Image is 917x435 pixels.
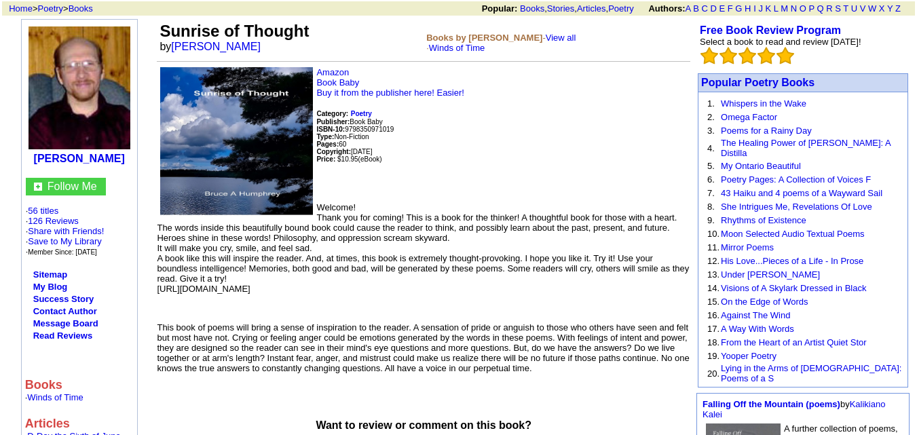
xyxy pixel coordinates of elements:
[69,3,93,14] a: Books
[774,3,779,14] a: L
[33,306,97,316] a: Contact Author
[721,310,790,320] a: Against The Wind
[316,133,369,140] font: Non-Fiction
[745,3,751,14] a: H
[721,283,866,293] a: Visions of A Skylark Dressed in Black
[48,181,97,192] a: Follow Me
[29,26,130,149] img: 4037.jpg
[160,22,309,40] font: Sunrise of Thought
[817,3,823,14] a: Q
[707,126,715,136] font: 3.
[316,77,359,88] a: Book Baby
[351,110,372,117] b: Poetry
[546,33,576,43] a: View all
[707,202,715,212] font: 8.
[868,3,876,14] a: W
[426,33,576,53] font: -
[879,3,885,14] a: X
[703,399,885,419] font: by
[693,3,699,14] a: B
[721,202,872,212] a: She Intrigues Me, Revelations Of Love
[700,37,861,47] font: Select a book to read and review [DATE]!
[719,47,737,64] img: bigemptystars.png
[707,310,719,320] font: 16.
[316,419,531,431] b: Want to review or comment on this book?
[337,155,358,163] font: $10.95
[482,3,913,14] font: , , ,
[707,368,719,379] font: 20.
[316,148,351,155] font: Copyright:
[34,153,125,164] a: [PERSON_NAME]
[826,3,832,14] a: R
[33,318,98,328] a: Message Board
[426,43,485,53] font: ·
[800,3,806,14] a: O
[721,126,812,136] a: Poems for a Rainy Day
[316,178,656,191] iframe: fb:like Facebook Social Plugin
[703,399,840,409] a: Falling Off the Mountain (poems)
[707,112,715,122] font: 2.
[707,283,719,293] font: 14.
[27,392,83,402] a: Winds of Time
[482,3,518,14] b: Popular:
[351,108,372,118] a: Poetry
[316,88,464,98] a: Buy it from the publisher here! Easier!
[776,47,794,64] img: bigemptystars.png
[735,3,742,14] a: G
[887,3,893,14] a: Y
[758,3,763,14] a: J
[781,3,788,14] a: M
[707,188,715,198] font: 7.
[757,47,775,64] img: bigemptystars.png
[753,3,756,14] a: I
[721,229,865,239] a: Moon Selected Audio Textual Poems
[721,188,882,198] a: 43 Haiku and 4 poems of a Wayward Sail
[351,148,372,155] font: [DATE]
[429,43,485,53] a: Winds of Time
[316,67,349,77] a: Amazon
[808,3,814,14] a: P
[648,3,685,14] b: Authors:
[851,3,857,14] a: U
[316,126,394,133] font: 9798350971019
[721,351,776,361] a: Yooper Poetry
[707,143,715,153] font: 4.
[710,3,716,14] a: D
[721,324,794,334] a: A Way With Words
[707,269,719,280] font: 13.
[28,248,97,256] font: Member Since: [DATE]
[707,161,715,171] font: 5.
[316,155,335,163] b: Price:
[34,183,42,191] img: gc.jpg
[9,3,33,14] a: Home
[721,112,777,122] a: Omega Factor
[700,24,841,36] b: Free Book Review Program
[701,77,815,88] a: Popular Poetry Books
[719,3,725,14] a: E
[28,236,101,246] a: Save to My Library
[316,118,350,126] b: Publisher:
[721,98,806,109] a: Whispers in the Wake
[728,3,733,14] a: F
[843,3,848,14] a: T
[25,402,26,404] img: shim.gif
[4,3,93,14] font: > >
[707,98,715,109] font: 1.
[38,3,64,14] a: Poetry
[316,118,382,126] font: Book Baby
[721,174,871,185] a: Poetry Pages: A Collection of Voices F
[721,161,801,171] a: My Ontario Beautiful
[26,226,105,257] font: · · ·
[160,67,313,215] img: See larger image
[835,3,841,14] a: S
[721,138,891,158] a: The Healing Power of [PERSON_NAME]: A Distilla
[25,392,83,402] font: ·
[707,174,715,185] font: 6.
[28,206,58,216] a: 56 titles
[316,126,345,133] b: ISBN-10:
[157,322,689,373] font: This book of poems will bring a sense of inspiration to the reader. A sensation of pride or angui...
[28,226,104,236] a: Share with Friends!
[33,294,94,304] a: Success Story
